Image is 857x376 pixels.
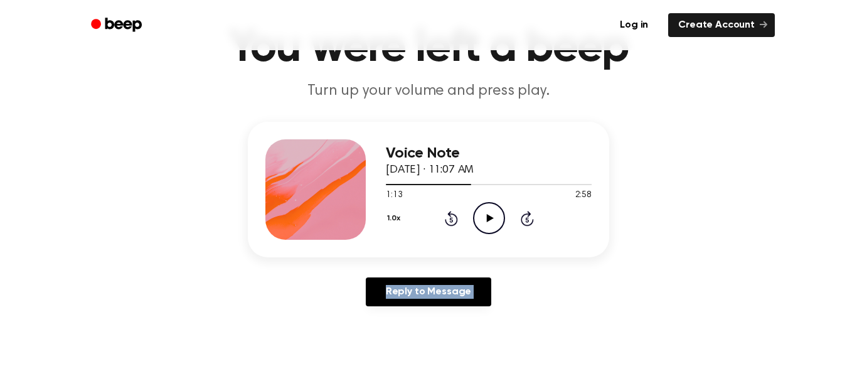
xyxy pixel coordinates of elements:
[188,81,669,102] p: Turn up your volume and press play.
[366,277,491,306] a: Reply to Message
[386,145,592,162] h3: Voice Note
[386,208,405,229] button: 1.0x
[386,189,402,202] span: 1:13
[386,164,474,176] span: [DATE] · 11:07 AM
[607,11,661,40] a: Log in
[575,189,592,202] span: 2:58
[82,13,153,38] a: Beep
[668,13,775,37] a: Create Account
